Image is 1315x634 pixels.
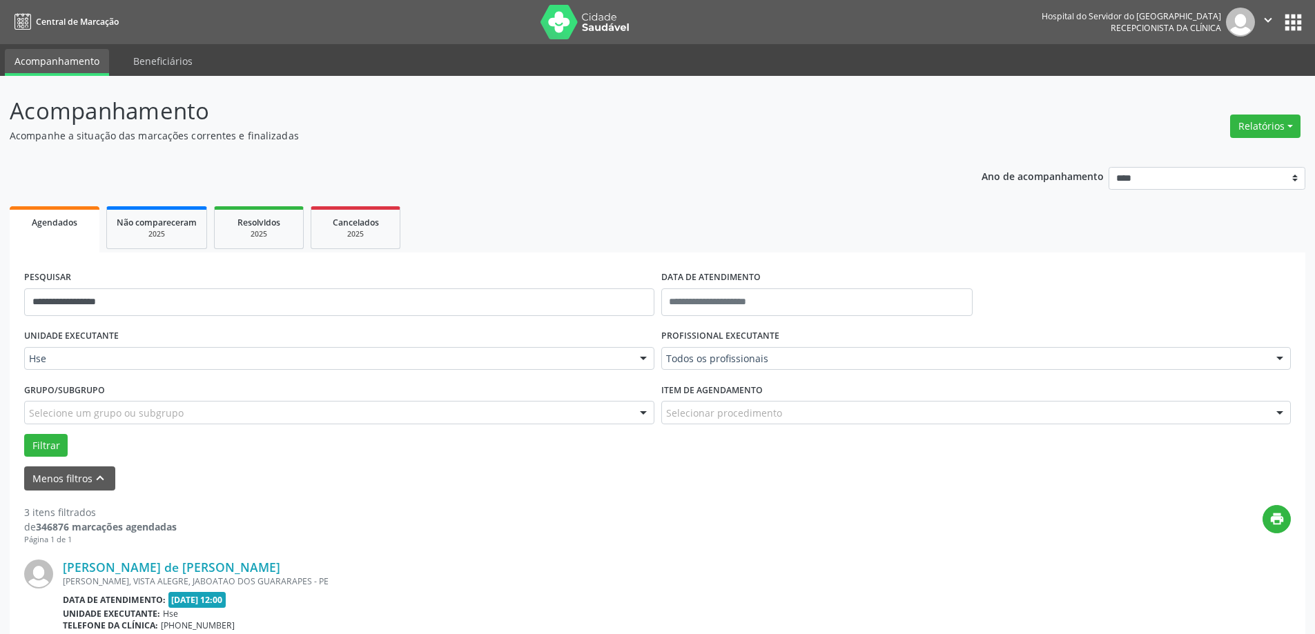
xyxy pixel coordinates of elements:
span: Central de Marcação [36,16,119,28]
span: Selecionar procedimento [666,406,782,420]
button: Menos filtroskeyboard_arrow_up [24,466,115,491]
button: apps [1281,10,1305,34]
i: print [1269,511,1285,526]
label: UNIDADE EXECUTANTE [24,326,119,347]
a: Central de Marcação [10,10,119,33]
div: de [24,519,177,534]
p: Acompanhe a situação das marcações correntes e finalizadas [10,128,917,143]
img: img [1226,8,1255,37]
a: Acompanhamento [5,49,109,76]
label: DATA DE ATENDIMENTO [661,267,761,288]
b: Telefone da clínica: [63,620,158,631]
label: Item de agendamento [661,379,763,401]
span: Selecione um grupo ou subgrupo [29,406,184,420]
label: PESQUISAR [24,267,71,288]
div: 2025 [117,229,197,239]
b: Unidade executante: [63,608,160,620]
button: Relatórios [1230,115,1301,138]
span: Recepcionista da clínica [1111,22,1221,34]
a: Beneficiários [124,49,202,73]
span: Não compareceram [117,217,197,228]
button: print [1263,505,1291,533]
i: keyboard_arrow_up [92,470,108,486]
span: [DATE] 12:00 [168,592,226,608]
span: Hse [163,608,178,620]
p: Ano de acompanhamento [982,167,1104,184]
div: 2025 [224,229,293,239]
span: Hse [29,352,626,366]
img: img [24,559,53,588]
div: 2025 [321,229,390,239]
b: Data de atendimento: [63,594,166,606]
button: Filtrar [24,434,68,457]
span: Resolvidos [237,217,280,228]
i:  [1260,12,1276,28]
span: Agendados [32,217,77,228]
span: [PHONE_NUMBER] [161,620,235,631]
div: 3 itens filtrados [24,505,177,519]
label: PROFISSIONAL EXECUTANTE [661,326,779,347]
div: [PERSON_NAME], VISTA ALEGRE, JABOATAO DOS GUARARAPES - PE [63,575,1084,587]
label: Grupo/Subgrupo [24,379,105,401]
button:  [1255,8,1281,37]
a: [PERSON_NAME] de [PERSON_NAME] [63,559,280,575]
div: Página 1 de 1 [24,534,177,546]
div: Hospital do Servidor do [GEOGRAPHIC_DATA] [1042,10,1221,22]
p: Acompanhamento [10,94,917,128]
strong: 346876 marcações agendadas [36,520,177,533]
span: Cancelados [333,217,379,228]
span: Todos os profissionais [666,352,1263,366]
